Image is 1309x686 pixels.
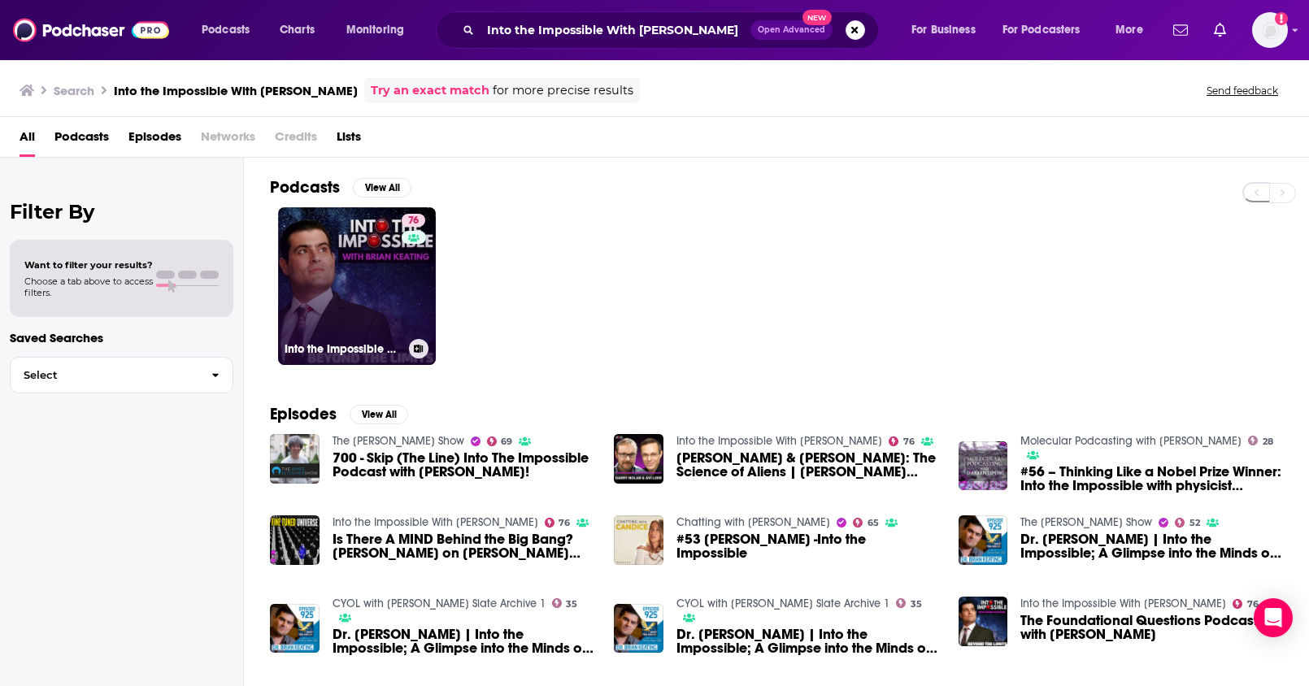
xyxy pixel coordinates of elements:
[1020,515,1152,529] a: The Jeremy Ryan Slate Show
[1115,19,1143,41] span: More
[280,19,315,41] span: Charts
[270,434,320,484] img: 700 - Skip (The Line) Into The Impossible Podcast with Brian Keating!
[900,17,996,43] button: open menu
[1263,438,1273,445] span: 28
[11,370,198,380] span: Select
[1167,16,1194,44] a: Show notifications dropdown
[1254,598,1293,637] div: Open Intercom Messenger
[911,19,976,41] span: For Business
[350,405,408,424] button: View All
[1247,601,1259,608] span: 76
[24,259,153,271] span: Want to filter your results?
[896,598,922,608] a: 35
[1202,84,1283,98] button: Send feedback
[346,19,404,41] span: Monitoring
[889,436,915,446] a: 76
[1020,532,1283,560] a: Dr. Brian Keating | Into the Impossible; A Glimpse into the Minds of Nobel Laureates
[20,124,35,157] a: All
[959,441,1008,491] img: #56 – Thinking Like a Nobel Prize Winner: Into the Impossible with physicist Brian Keating
[333,515,538,529] a: Into the Impossible With Brian Keating
[676,627,939,655] a: Dr. Brian Keating | Into the Impossible; A Glimpse into the Minds of Nobel Laureates
[868,519,879,527] span: 65
[614,515,663,565] img: #53 Brian Keating -Into the Impossible
[270,404,337,424] h2: Episodes
[24,276,153,298] span: Choose a tab above to access filters.
[285,342,402,356] h3: Into the Impossible With [PERSON_NAME]
[201,124,255,157] span: Networks
[487,436,513,446] a: 69
[481,17,750,43] input: Search podcasts, credits, & more...
[451,11,894,49] div: Search podcasts, credits, & more...
[333,627,595,655] a: Dr. Brian Keating | Into the Impossible; A Glimpse into the Minds of Nobel Laureates
[402,214,425,227] a: 76
[13,15,169,46] a: Podchaser - Follow, Share and Rate Podcasts
[992,17,1104,43] button: open menu
[278,207,436,365] a: 76Into the Impossible With [PERSON_NAME]
[802,10,832,25] span: New
[1020,532,1283,560] span: Dr. [PERSON_NAME] | Into the Impossible; A Glimpse into the Minds of Nobel Laureates
[614,604,663,653] img: Dr. Brian Keating | Into the Impossible; A Glimpse into the Minds of Nobel Laureates
[337,124,361,157] a: Lists
[545,518,571,528] a: 76
[1020,465,1283,493] a: #56 – Thinking Like a Nobel Prize Winner: Into the Impossible with physicist Brian Keating
[676,515,830,529] a: Chatting with Candice
[1252,12,1288,48] button: Show profile menu
[1233,599,1259,609] a: 76
[1020,434,1242,448] a: Molecular Podcasting with Darren Lipomi
[408,213,419,229] span: 76
[1252,12,1288,48] span: Logged in as kochristina
[676,451,939,479] a: Garry Nolan & Avi Loeb: The Science of Aliens | Brian Keating’s INTO THE IMPOSSIBLE Podcast
[54,124,109,157] a: Podcasts
[676,434,882,448] a: Into the Impossible With Brian Keating
[959,515,1008,565] img: Dr. Brian Keating | Into the Impossible; A Glimpse into the Minds of Nobel Laureates
[493,81,633,100] span: for more precise results
[676,597,889,610] a: CYOL with Jeremy Ryan Slate Archive 1
[371,81,489,100] a: Try an exact match
[270,515,320,565] img: Is There A MIND Behind the Big Bang? Luke Barnes on Brian Keating’s INTO THE IMPOSSIBLE Podcast
[128,124,181,157] a: Episodes
[1248,436,1273,445] a: 28
[559,519,570,527] span: 76
[10,200,233,224] h2: Filter By
[959,597,1008,646] img: The Foundational Questions Podcast with Brian Keating
[1020,614,1283,641] a: The Foundational Questions Podcast with Brian Keating
[911,601,922,608] span: 35
[1020,465,1283,493] span: #56 – Thinking Like a Nobel Prize Winner: Into the Impossible with physicist [PERSON_NAME]
[10,357,233,393] button: Select
[270,604,320,653] img: Dr. Brian Keating | Into the Impossible; A Glimpse into the Minds of Nobel Laureates
[1189,519,1200,527] span: 52
[333,627,595,655] span: Dr. [PERSON_NAME] | Into the Impossible; A Glimpse into the Minds of Nobel Laureates
[758,26,825,34] span: Open Advanced
[676,532,939,560] span: #53 [PERSON_NAME] -Into the Impossible
[1207,16,1233,44] a: Show notifications dropdown
[333,597,546,610] a: CYOL with Jeremy Ryan Slate Archive 1
[853,518,879,528] a: 65
[335,17,425,43] button: open menu
[750,20,833,40] button: Open AdvancedNew
[333,532,595,560] a: Is There A MIND Behind the Big Bang? Luke Barnes on Brian Keating’s INTO THE IMPOSSIBLE Podcast
[1175,518,1200,528] a: 52
[676,532,939,560] a: #53 Brian Keating -Into the Impossible
[333,451,595,479] span: 700 - Skip (The Line) Into The Impossible Podcast with [PERSON_NAME]!
[114,83,358,98] h3: Into the Impossible With [PERSON_NAME]
[614,434,663,484] a: Garry Nolan & Avi Loeb: The Science of Aliens | Brian Keating’s INTO THE IMPOSSIBLE Podcast
[269,17,324,43] a: Charts
[1020,597,1226,610] a: Into the Impossible With Brian Keating
[333,532,595,560] span: Is There A MIND Behind the Big Bang? [PERSON_NAME] on [PERSON_NAME] INTO THE IMPOSSIBLE Podcast
[270,404,408,424] a: EpisodesView All
[54,83,94,98] h3: Search
[333,434,464,448] a: The James Altucher Show
[676,451,939,479] span: [PERSON_NAME] & [PERSON_NAME]: The Science of Aliens | [PERSON_NAME] INTO THE IMPOSSIBLE Podcast
[1104,17,1163,43] button: open menu
[270,177,340,198] h2: Podcasts
[202,19,250,41] span: Podcasts
[275,124,317,157] span: Credits
[1252,12,1288,48] img: User Profile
